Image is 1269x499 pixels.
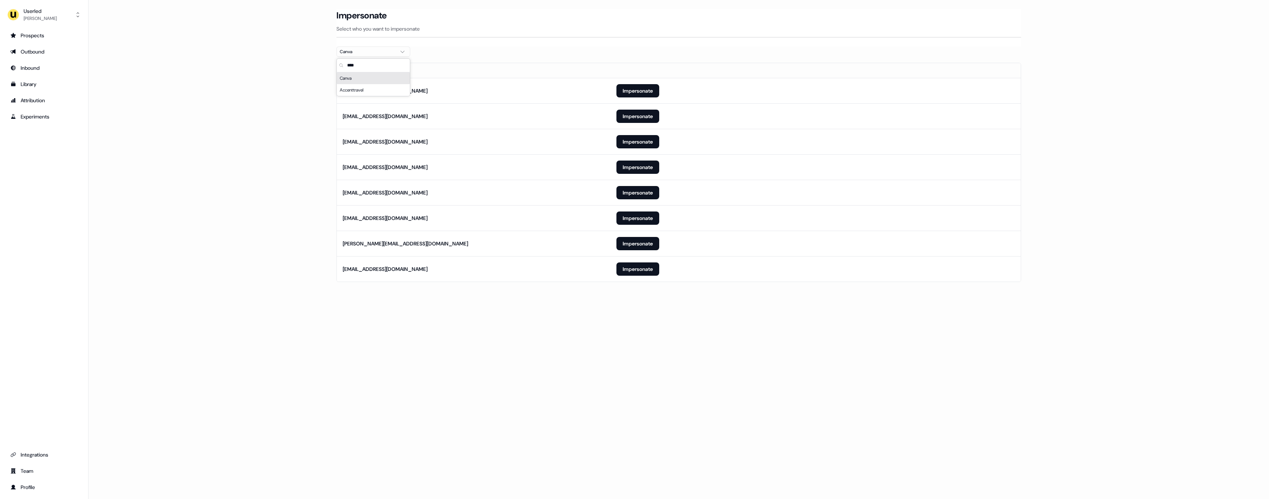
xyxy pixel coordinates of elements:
[10,64,78,72] div: Inbound
[343,214,428,222] div: [EMAIL_ADDRESS][DOMAIN_NAME]
[343,164,428,171] div: [EMAIL_ADDRESS][DOMAIN_NAME]
[343,265,428,273] div: [EMAIL_ADDRESS][DOMAIN_NAME]
[6,111,82,123] a: Go to experiments
[10,48,78,55] div: Outbound
[10,483,78,491] div: Profile
[616,262,659,276] button: Impersonate
[343,240,468,247] div: [PERSON_NAME][EMAIL_ADDRESS][DOMAIN_NAME]
[616,84,659,97] button: Impersonate
[616,237,659,250] button: Impersonate
[6,481,82,493] a: Go to profile
[10,467,78,475] div: Team
[6,449,82,461] a: Go to integrations
[337,72,410,84] div: Canva
[10,451,78,458] div: Integrations
[6,46,82,58] a: Go to outbound experience
[616,110,659,123] button: Impersonate
[10,97,78,104] div: Attribution
[337,63,611,78] th: Email
[343,189,428,196] div: [EMAIL_ADDRESS][DOMAIN_NAME]
[616,135,659,148] button: Impersonate
[343,138,428,145] div: [EMAIL_ADDRESS][DOMAIN_NAME]
[10,113,78,120] div: Experiments
[6,78,82,90] a: Go to templates
[616,211,659,225] button: Impersonate
[337,72,410,96] div: Suggestions
[616,186,659,199] button: Impersonate
[10,32,78,39] div: Prospects
[6,6,82,24] button: Userled[PERSON_NAME]
[336,10,387,21] h3: Impersonate
[10,80,78,88] div: Library
[616,161,659,174] button: Impersonate
[6,62,82,74] a: Go to Inbound
[337,84,410,96] div: Accenttravel
[6,465,82,477] a: Go to team
[6,30,82,41] a: Go to prospects
[6,94,82,106] a: Go to attribution
[24,15,57,22] div: [PERSON_NAME]
[336,47,410,57] button: Canva
[340,48,395,55] div: Canva
[343,113,428,120] div: [EMAIL_ADDRESS][DOMAIN_NAME]
[24,7,57,15] div: Userled
[336,25,1021,32] p: Select who you want to impersonate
